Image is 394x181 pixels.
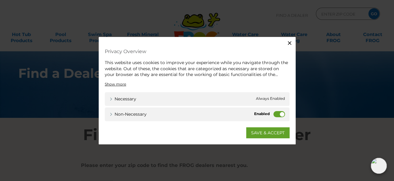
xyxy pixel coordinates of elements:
[371,158,387,174] img: openIcon
[105,60,290,78] div: This website uses cookies to improve your experience while you navigate through the website. Out ...
[256,96,285,102] span: Always Enabled
[105,46,290,57] h4: Privacy Overview
[109,96,136,102] a: Necessary
[105,81,126,87] a: Show more
[246,127,290,138] a: SAVE & ACCEPT
[109,111,147,117] a: Non-necessary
